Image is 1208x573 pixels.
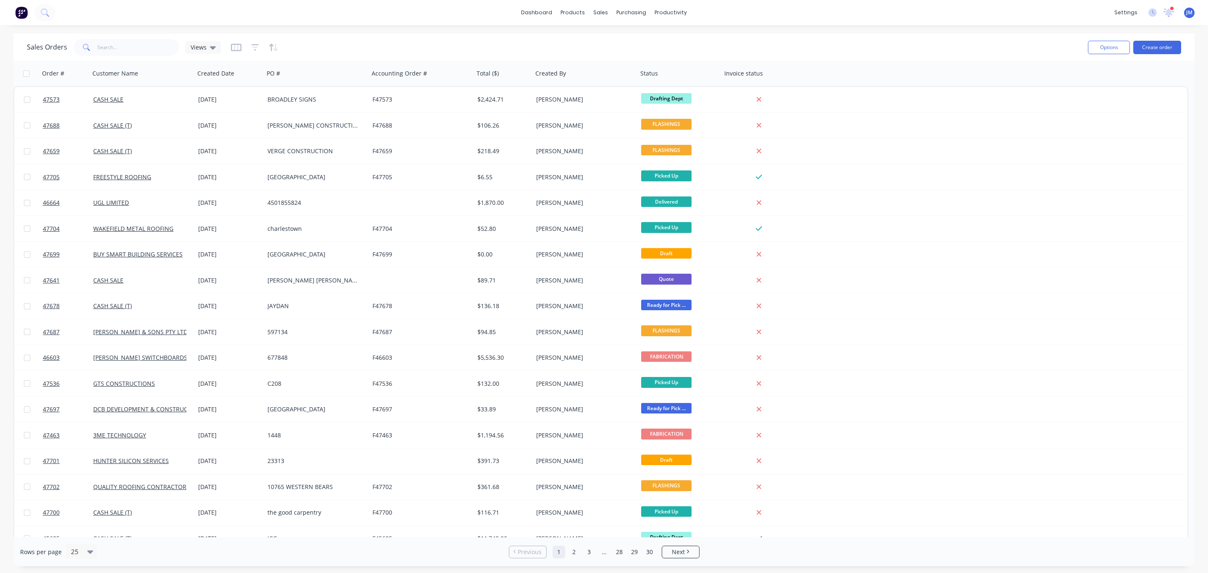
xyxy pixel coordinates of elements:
span: 47659 [43,147,60,155]
div: VERGE CONSTRUCTION [267,147,361,155]
div: Invoice status [724,69,763,78]
div: [DATE] [198,405,261,413]
div: F47536 [372,379,466,388]
div: products [556,6,589,19]
span: 47678 [43,302,60,310]
div: Total ($) [477,69,499,78]
span: 47463 [43,431,60,440]
div: [PERSON_NAME] [536,173,629,181]
a: Jump forward [598,546,611,558]
a: UGL LIMITED [93,199,129,207]
span: Next [672,548,685,556]
a: 47697 [43,397,93,422]
div: $2,424.71 [477,95,527,104]
div: [DATE] [198,199,261,207]
span: FLASHINGS [641,480,692,491]
a: 46603 [43,345,93,370]
div: [PERSON_NAME] [536,121,629,130]
div: [PERSON_NAME] [536,225,629,233]
span: 46664 [43,199,60,207]
div: [PERSON_NAME] [536,199,629,207]
div: F47700 [372,508,466,517]
div: [DATE] [198,173,261,181]
span: Picked Up [641,222,692,233]
div: sales [589,6,612,19]
a: 47659 [43,139,93,164]
div: F45685 [372,534,466,543]
a: 3ME TECHNOLOGY [93,431,146,439]
a: CASH SALE [93,276,123,284]
div: $106.26 [477,121,527,130]
span: 47704 [43,225,60,233]
span: Picked Up [641,506,692,517]
div: $11,748.00 [477,534,527,543]
div: [PERSON_NAME] [536,353,629,362]
span: Picked Up [641,377,692,387]
span: FLASHINGS [641,119,692,129]
div: [DATE] [198,457,261,465]
img: Factory [15,6,28,19]
a: dashboard [517,6,556,19]
a: Page 2 [568,546,580,558]
a: Page 28 [613,546,626,558]
a: WAKEFIELD METAL ROOFING [93,225,173,233]
div: JCG [267,534,361,543]
div: purchasing [612,6,650,19]
div: $52.80 [477,225,527,233]
a: 47700 [43,500,93,525]
div: $33.89 [477,405,527,413]
div: $1,194.56 [477,431,527,440]
a: DCB DEVELOPMENT & CONSTRUCTION [93,405,202,413]
div: [PERSON_NAME] [536,147,629,155]
a: CASH SALE (T) [93,147,132,155]
a: Page 30 [643,546,656,558]
div: [PERSON_NAME] [536,534,629,543]
span: FABRICATION [641,429,692,439]
div: [DATE] [198,95,261,104]
div: [GEOGRAPHIC_DATA] [267,250,361,259]
span: 47705 [43,173,60,181]
span: 47702 [43,483,60,491]
div: $0.00 [477,250,527,259]
span: FLASHINGS [641,145,692,155]
a: FREESTYLE ROOFING [93,173,151,181]
div: Created By [535,69,566,78]
span: JM [1186,9,1192,16]
div: 677848 [267,353,361,362]
div: [DATE] [198,431,261,440]
div: [PERSON_NAME] [PERSON_NAME] [267,276,361,285]
div: F47678 [372,302,466,310]
span: 45685 [43,534,60,543]
div: [GEOGRAPHIC_DATA] [267,173,361,181]
span: Ready for Pick ... [641,300,692,310]
a: 47701 [43,448,93,474]
a: 46664 [43,190,93,215]
div: Created Date [197,69,234,78]
div: settings [1110,6,1142,19]
a: 47678 [43,293,93,319]
a: QUALITY ROOFING CONTRACTORS [93,483,190,491]
span: 47697 [43,405,60,413]
a: 47699 [43,242,93,267]
a: CASH SALE [93,95,123,103]
div: [DATE] [198,276,261,285]
div: [PERSON_NAME] [536,95,629,104]
span: 47536 [43,379,60,388]
div: $361.68 [477,483,527,491]
div: $136.18 [477,302,527,310]
div: F47697 [372,405,466,413]
span: 47701 [43,457,60,465]
a: Next page [662,548,699,556]
div: JAYDAN [267,302,361,310]
div: [DATE] [198,328,261,336]
a: 47687 [43,319,93,345]
div: [PERSON_NAME] [536,379,629,388]
span: Drafting Dept [641,93,692,104]
ul: Pagination [506,546,703,558]
span: 47641 [43,276,60,285]
a: HUNTER SILICON SERVICES [93,457,169,465]
span: Views [191,43,207,52]
h1: Sales Orders [27,43,67,51]
a: 47704 [43,216,93,241]
div: [DATE] [198,302,261,310]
